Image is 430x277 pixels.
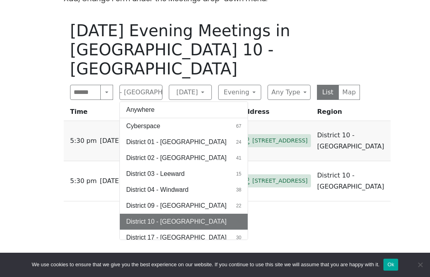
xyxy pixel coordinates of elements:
[32,261,379,269] span: We use cookies to ensure that we give you the best experience on our website. If you continue to ...
[120,134,248,150] button: District 01 - [GEOGRAPHIC_DATA]24 results
[120,118,248,134] button: Cyberspace67 results
[252,136,308,146] span: [STREET_ADDRESS]
[416,261,424,269] span: No
[126,169,185,179] span: District 03 - Leeward
[126,201,227,211] span: District 09 - [GEOGRAPHIC_DATA]
[120,102,248,118] button: Anywhere
[236,123,241,130] span: 67 results
[120,230,248,246] button: District 17 - [GEOGRAPHIC_DATA]30 results
[383,259,398,271] button: Ok
[100,85,113,100] button: Search
[236,170,241,178] span: 15 results
[126,121,160,131] span: Cyberspace
[268,85,311,100] button: Any Type
[119,101,248,240] div: District 10 - [GEOGRAPHIC_DATA]
[126,233,227,242] span: District 17 - [GEOGRAPHIC_DATA]
[169,85,212,100] button: [DATE]
[338,85,360,100] button: Map
[126,217,227,226] span: District 10 - [GEOGRAPHIC_DATA]
[314,121,391,161] td: District 10 - [GEOGRAPHIC_DATA]
[70,176,97,187] span: 5:30 PM
[119,85,162,100] button: District 10 - [GEOGRAPHIC_DATA]
[236,218,241,225] span: 36 results
[120,166,248,182] button: District 03 - Leeward15 results
[70,135,97,146] span: 5:30 PM
[236,138,241,146] span: 24 results
[236,154,241,162] span: 41 results
[317,85,339,100] button: List
[236,202,241,209] span: 22 results
[100,135,121,146] span: [DATE]
[314,161,391,201] td: District 10 - [GEOGRAPHIC_DATA]
[218,85,261,100] button: Evening
[120,182,248,198] button: District 04 - Windward38 results
[120,214,248,230] button: District 10 - [GEOGRAPHIC_DATA]36 results
[64,106,125,121] th: Time
[120,198,248,214] button: District 09 - [GEOGRAPHIC_DATA]22 results
[252,176,308,186] span: [STREET_ADDRESS]
[70,21,360,78] h1: [DATE] Evening Meetings in [GEOGRAPHIC_DATA] 10 - [GEOGRAPHIC_DATA]
[120,150,248,166] button: District 02 - [GEOGRAPHIC_DATA]41 results
[70,85,101,100] input: Search
[236,234,241,241] span: 30 results
[237,106,314,121] th: Address
[236,186,241,193] span: 38 results
[126,137,227,147] span: District 01 - [GEOGRAPHIC_DATA]
[100,176,121,187] span: [DATE]
[126,185,188,195] span: District 04 - Windward
[314,106,391,121] th: Region
[126,153,227,163] span: District 02 - [GEOGRAPHIC_DATA]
